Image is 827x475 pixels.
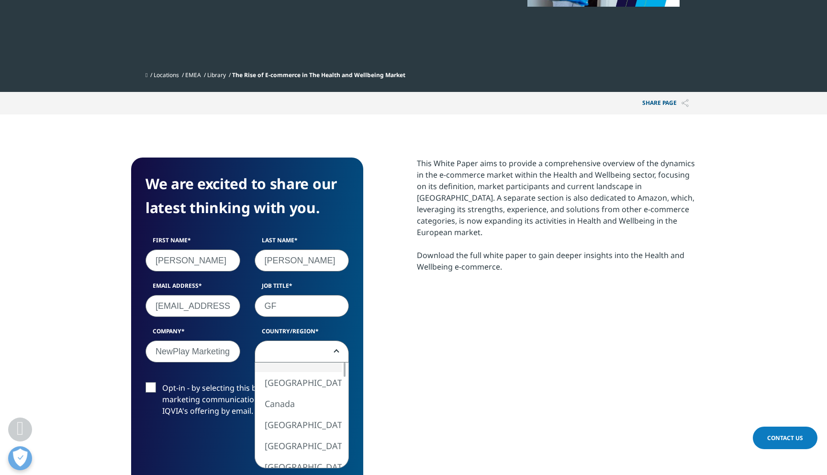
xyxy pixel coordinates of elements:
[255,435,342,456] li: [GEOGRAPHIC_DATA]
[207,71,226,79] a: Library
[145,172,349,220] h4: We are excited to share our latest thinking with you.
[145,282,240,295] label: Email Address
[255,282,349,295] label: Job Title
[154,71,179,79] a: Locations
[145,327,240,340] label: Company
[255,393,342,414] li: Canada
[145,236,240,249] label: First Name
[255,372,342,393] li: [GEOGRAPHIC_DATA]
[145,432,291,469] iframe: reCAPTCHA
[255,414,342,435] li: [GEOGRAPHIC_DATA]
[8,446,32,470] button: Präferenzen öffnen
[185,71,201,79] a: EMEA
[682,99,689,107] img: Share PAGE
[635,92,696,114] button: Share PAGEShare PAGE
[232,71,405,79] span: The Rise of E-commerce in The Health and Wellbeing Market
[255,236,349,249] label: Last Name
[753,427,817,449] a: Contact Us
[635,92,696,114] p: Share PAGE
[145,382,349,422] label: Opt-in - by selecting this box, I consent to receiving marketing communications and information a...
[417,158,696,272] div: This White Paper aims to provide a comprehensive overview of the dynamics in the e-commerce marke...
[255,327,349,340] label: Country/Region
[767,434,803,442] span: Contact Us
